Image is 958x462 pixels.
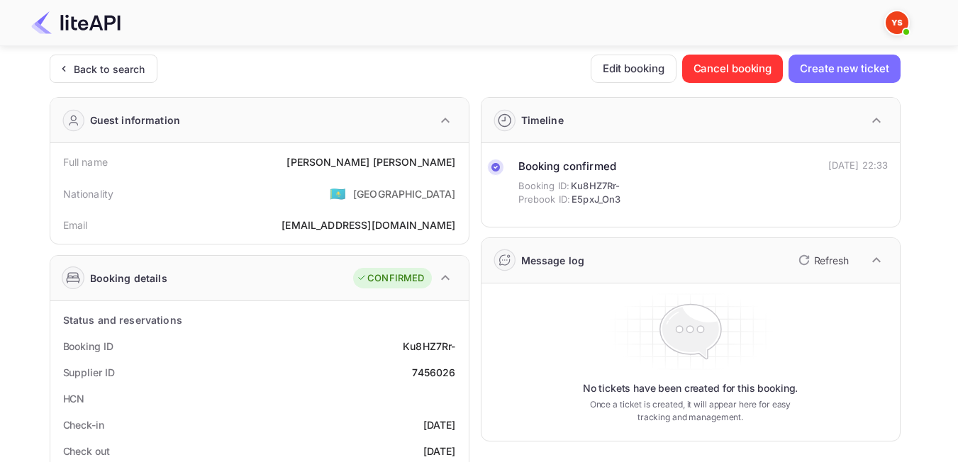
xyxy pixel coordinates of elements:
div: [DATE] 22:33 [828,159,889,173]
div: Check out [63,444,110,458]
div: HCN [63,391,85,406]
div: Supplier ID [63,365,115,380]
div: [DATE] [423,417,456,432]
div: Booking ID [63,339,113,354]
div: 7456026 [412,365,455,380]
span: United States [330,181,346,206]
div: Timeline [521,113,564,128]
button: Edit booking [591,55,676,83]
div: [DATE] [423,444,456,458]
div: [GEOGRAPHIC_DATA] [353,186,456,201]
img: Yandex Support [886,11,908,34]
div: Booking details [90,271,167,286]
div: [PERSON_NAME] [PERSON_NAME] [286,154,455,169]
div: Booking confirmed [518,159,621,175]
span: Prebook ID: [518,193,571,207]
img: LiteAPI Logo [31,11,121,34]
button: Create new ticket [789,55,900,83]
div: Ku8HZ7Rr- [403,339,455,354]
div: Nationality [63,186,114,201]
span: Booking ID: [518,179,570,193]
p: No tickets have been created for this booking. [583,381,798,395]
button: Refresh [790,249,854,271]
div: Message log [521,253,585,268]
div: Check-in [63,417,104,432]
span: E5pxJ_On3 [572,193,620,207]
div: Email [63,218,88,232]
div: CONFIRMED [357,271,424,286]
span: Ku8HZ7Rr- [571,179,620,193]
button: Cancel booking [682,55,784,83]
p: Refresh [814,253,849,268]
div: Back to search [74,62,145,77]
div: [EMAIL_ADDRESS][DOMAIN_NAME] [282,218,455,232]
p: Once a ticket is created, it will appear here for easy tracking and management. [579,398,803,424]
div: Status and reservations [63,312,182,327]
div: Guest information [90,113,181,128]
div: Full name [63,154,108,169]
